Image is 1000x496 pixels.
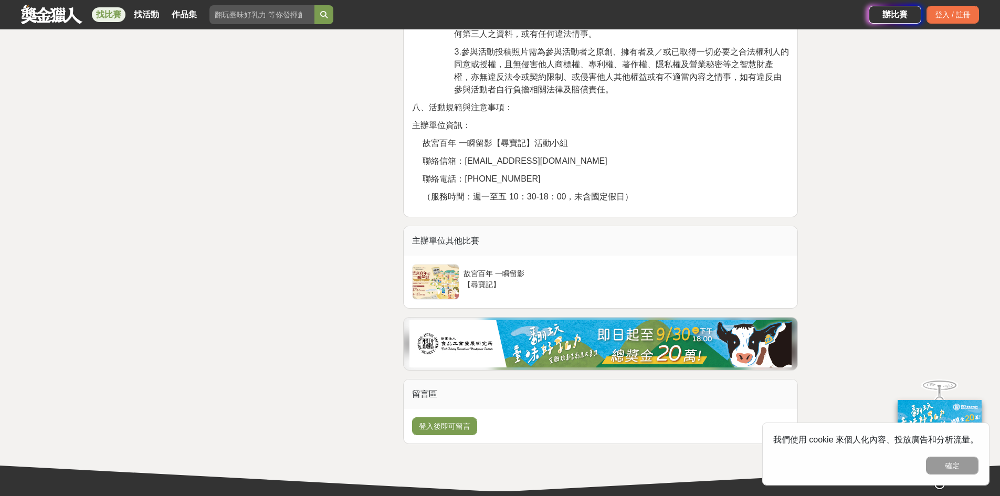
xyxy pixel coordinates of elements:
img: ff197300-f8ee-455f-a0ae-06a3645bc375.jpg [898,400,982,470]
button: 登入後即可留言 [412,417,477,435]
input: 翻玩臺味好乳力 等你發揮創意！ [209,5,314,24]
div: 登入 / 註冊 [927,6,979,24]
span: 聯絡電話：[PHONE_NUMBER] [423,174,540,183]
span: 八、活動規範與注意事項： [412,103,513,112]
a: 辦比賽 [869,6,921,24]
img: 307666ae-e2b5-4529-babb-bb0b8697cad8.jpg [409,320,792,367]
span: （服務時間：週一至五 10：30-18：00，未含國定假日） [423,192,633,201]
button: 確定 [926,457,978,474]
a: 作品集 [167,7,201,22]
span: 3.參與活動投稿照片需為參與活動者之原創、擁有者及／或已取得一切必要之合法權利人的同意或授權，且無侵害他人商標權、專利權、著作權、隱私權及營業秘密等之智慧財產權，亦無違反法令或契約限制、或侵害他... [454,47,788,94]
a: 找活動 [130,7,163,22]
div: 主辦單位其他比賽 [404,226,797,256]
a: 找比賽 [92,7,125,22]
span: 我們使用 cookie 來個人化內容、投放廣告和分析流量。 [773,435,978,444]
a: 故宮百年 一瞬留影【尋寶記】 [412,264,533,300]
div: 留言區 [404,379,797,409]
span: 故宮百年 一瞬留影【尋寶記】活動小組 [423,139,567,147]
span: 主辦單位資訊： [412,121,471,130]
div: 故宮百年 一瞬留影【尋寶記】 [464,268,529,288]
span: 聯絡信箱：[EMAIL_ADDRESS][DOMAIN_NAME] [423,156,607,165]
